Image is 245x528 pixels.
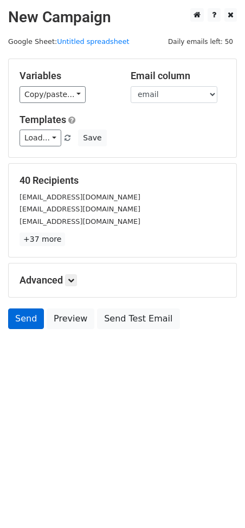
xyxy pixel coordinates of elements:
a: Load... [20,130,61,146]
h5: Advanced [20,274,225,286]
iframe: Chat Widget [191,476,245,528]
h5: Variables [20,70,114,82]
a: Daily emails left: 50 [164,37,237,46]
a: Send Test Email [97,308,179,329]
a: +37 more [20,233,65,246]
a: Send [8,308,44,329]
small: [EMAIL_ADDRESS][DOMAIN_NAME] [20,217,140,226]
h5: Email column [131,70,225,82]
button: Save [78,130,106,146]
a: Preview [47,308,94,329]
h5: 40 Recipients [20,175,225,186]
a: Templates [20,114,66,125]
a: Copy/paste... [20,86,86,103]
h2: New Campaign [8,8,237,27]
a: Untitled spreadsheet [57,37,129,46]
span: Daily emails left: 50 [164,36,237,48]
small: Google Sheet: [8,37,130,46]
small: [EMAIL_ADDRESS][DOMAIN_NAME] [20,205,140,213]
small: [EMAIL_ADDRESS][DOMAIN_NAME] [20,193,140,201]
